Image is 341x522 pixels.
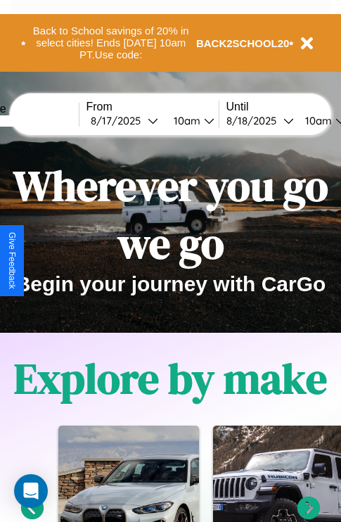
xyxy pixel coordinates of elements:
[298,114,335,127] div: 10am
[14,350,327,407] h1: Explore by make
[14,474,48,508] div: Open Intercom Messenger
[86,101,219,113] label: From
[86,113,162,128] button: 8/17/2025
[167,114,204,127] div: 10am
[26,21,196,65] button: Back to School savings of 20% in select cities! Ends [DATE] 10am PT.Use code:
[226,114,283,127] div: 8 / 18 / 2025
[162,113,219,128] button: 10am
[7,232,17,289] div: Give Feedback
[91,114,148,127] div: 8 / 17 / 2025
[196,37,290,49] b: BACK2SCHOOL20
